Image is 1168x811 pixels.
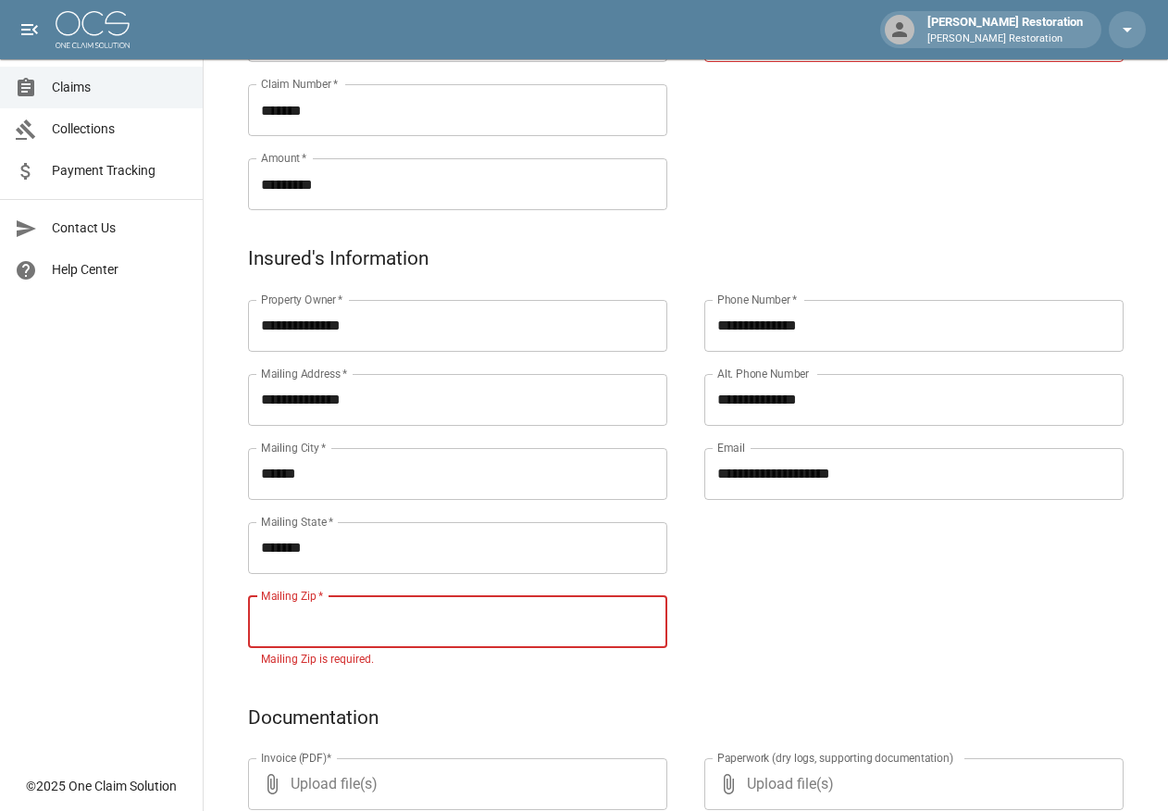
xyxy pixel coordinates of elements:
[52,119,188,139] span: Collections
[52,161,188,181] span: Payment Tracking
[52,218,188,238] span: Contact Us
[52,78,188,97] span: Claims
[261,366,347,381] label: Mailing Address
[261,514,333,530] label: Mailing State
[52,260,188,280] span: Help Center
[717,750,953,766] label: Paperwork (dry logs, supporting documentation)
[26,777,177,795] div: © 2025 One Claim Solution
[717,440,745,455] label: Email
[927,31,1083,47] p: [PERSON_NAME] Restoration
[261,440,327,455] label: Mailing City
[747,758,1074,810] span: Upload file(s)
[717,292,797,307] label: Phone Number
[717,366,809,381] label: Alt. Phone Number
[261,588,324,604] label: Mailing Zip
[261,750,332,766] label: Invoice (PDF)*
[56,11,130,48] img: ocs-logo-white-transparent.png
[291,758,617,810] span: Upload file(s)
[261,76,338,92] label: Claim Number
[11,11,48,48] button: open drawer
[920,13,1090,46] div: [PERSON_NAME] Restoration
[261,651,654,669] p: Mailing Zip is required.
[261,292,343,307] label: Property Owner
[261,150,307,166] label: Amount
